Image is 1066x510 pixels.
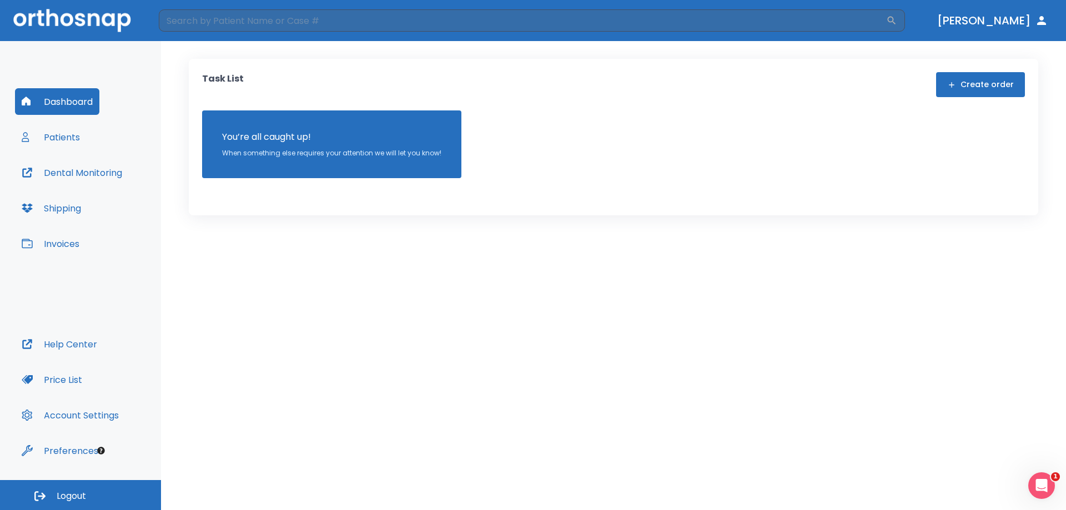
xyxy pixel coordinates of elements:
[15,331,104,357] button: Help Center
[96,446,106,456] div: Tooltip anchor
[15,437,105,464] button: Preferences
[57,490,86,502] span: Logout
[202,72,244,97] p: Task List
[159,9,886,32] input: Search by Patient Name or Case #
[13,9,131,32] img: Orthosnap
[15,159,129,186] button: Dental Monitoring
[15,195,88,221] button: Shipping
[15,230,86,257] button: Invoices
[222,130,441,144] p: You’re all caught up!
[15,88,99,115] button: Dashboard
[15,366,89,393] button: Price List
[15,124,87,150] button: Patients
[1028,472,1055,499] iframe: Intercom live chat
[222,148,441,158] p: When something else requires your attention we will let you know!
[933,11,1053,31] button: [PERSON_NAME]
[15,402,125,428] button: Account Settings
[936,72,1025,97] button: Create order
[1051,472,1060,481] span: 1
